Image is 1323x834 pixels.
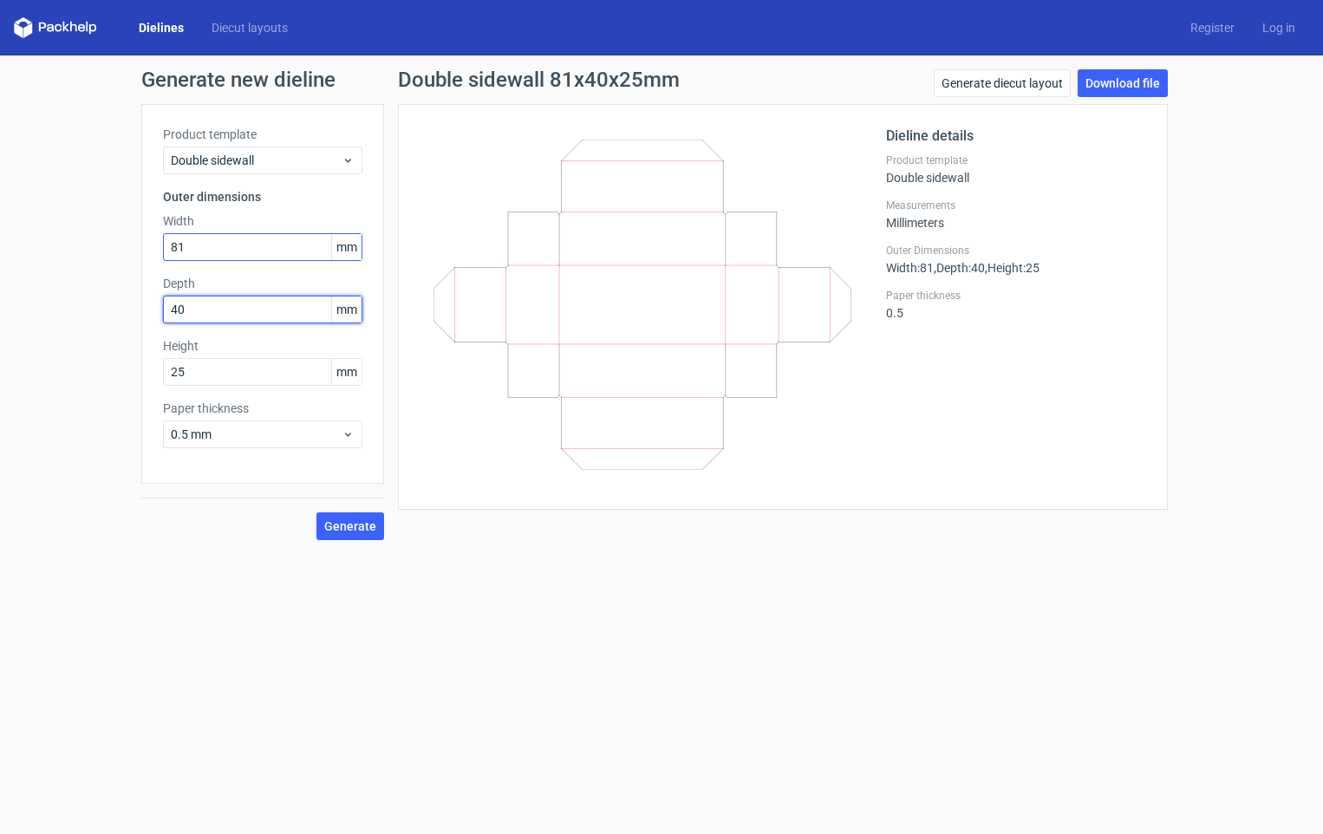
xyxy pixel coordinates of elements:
label: Outer Dimensions [886,244,1146,257]
span: Width : 81 [886,261,934,275]
span: , Height : 25 [985,261,1039,275]
span: Double sidewall [171,152,342,169]
button: Generate [316,512,384,540]
span: mm [331,296,362,323]
h3: Outer dimensions [163,188,362,205]
h1: Double sidewall 81x40x25mm [398,69,680,90]
label: Height [163,337,362,355]
a: Diecut layouts [198,19,302,36]
a: Download file [1078,69,1168,97]
h2: Dieline details [886,126,1146,147]
label: Product template [886,153,1146,167]
a: Register [1176,19,1248,36]
span: , Depth : 40 [934,261,985,275]
h1: Generate new dieline [141,69,1182,90]
div: Millimeters [886,199,1146,230]
a: Log in [1248,19,1309,36]
span: mm [331,234,362,260]
span: 0.5 mm [171,426,342,443]
div: 0.5 [886,289,1146,320]
span: mm [331,359,362,385]
label: Depth [163,275,362,292]
label: Measurements [886,199,1146,212]
span: Generate [324,520,376,532]
label: Product template [163,126,362,143]
label: Paper thickness [163,400,362,417]
div: Double sidewall [886,153,1146,185]
label: Width [163,212,362,230]
label: Paper thickness [886,289,1146,303]
a: Generate diecut layout [934,69,1071,97]
a: Dielines [125,19,198,36]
